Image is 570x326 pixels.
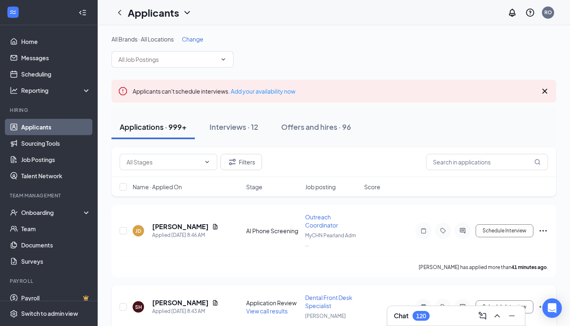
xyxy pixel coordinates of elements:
[10,107,89,114] div: Hiring
[221,154,262,170] button: Filter Filters
[305,213,338,229] span: Outreach Coordinator
[118,55,217,64] input: All Job Postings
[182,8,192,18] svg: ChevronDown
[507,8,517,18] svg: Notifications
[505,309,518,322] button: Minimize
[492,311,502,321] svg: ChevronUp
[438,228,448,234] svg: Tag
[21,151,91,168] a: Job Postings
[152,298,209,307] h5: [PERSON_NAME]
[426,154,548,170] input: Search in applications
[204,159,210,165] svg: ChevronDown
[438,304,448,310] svg: Tag
[152,231,218,239] div: Applied [DATE] 8:46 AM
[538,302,548,312] svg: Ellipses
[212,223,218,230] svg: Document
[534,159,541,165] svg: MagnifyingGlass
[246,183,262,191] span: Stage
[231,88,295,95] a: Add your availability now
[10,86,18,94] svg: Analysis
[21,310,78,318] div: Switch to admin view
[491,309,504,322] button: ChevronUp
[305,313,346,319] span: [PERSON_NAME]
[476,309,489,322] button: ComposeMessage
[21,119,91,135] a: Applicants
[542,298,562,318] div: Open Intercom Messenger
[394,311,408,320] h3: Chat
[525,8,535,18] svg: QuestionInfo
[10,310,18,318] svg: Settings
[9,8,17,16] svg: WorkstreamLogo
[152,222,209,231] h5: [PERSON_NAME]
[210,122,258,132] div: Interviews · 12
[10,208,18,217] svg: UserCheck
[419,304,428,310] svg: ActiveNote
[416,313,426,319] div: 120
[79,9,87,17] svg: Collapse
[21,237,91,253] a: Documents
[305,294,352,309] span: Dental Front Desk Specialist
[212,300,218,306] svg: Document
[458,228,467,234] svg: ActiveChat
[133,88,295,95] span: Applicants can't schedule interviews.
[458,304,467,310] svg: ActiveChat
[540,86,550,96] svg: Cross
[21,50,91,66] a: Messages
[120,122,187,132] div: Applications · 999+
[115,8,124,18] svg: ChevronLeft
[21,33,91,50] a: Home
[133,183,182,191] span: Name · Applied On
[111,35,174,43] span: All Brands · All Locations
[152,307,218,315] div: Applied [DATE] 8:43 AM
[511,264,547,270] b: 41 minutes ago
[135,228,141,234] div: JD
[21,208,84,217] div: Onboarding
[128,6,179,20] h1: Applicants
[127,158,201,166] input: All Stages
[246,299,300,307] div: Application Review
[476,224,533,237] button: Schedule Interview
[21,168,91,184] a: Talent Network
[246,227,300,235] div: AI Phone Screening
[544,9,552,16] div: RO
[182,35,203,43] span: Change
[246,307,288,315] span: View call results
[478,311,487,321] svg: ComposeMessage
[281,122,351,132] div: Offers and hires · 96
[21,221,91,237] a: Team
[21,135,91,151] a: Sourcing Tools
[507,311,517,321] svg: Minimize
[305,232,356,247] span: MyCHN Pearland Adm ...
[118,86,128,96] svg: Error
[227,157,237,167] svg: Filter
[135,304,142,311] div: SH
[419,228,428,234] svg: Note
[305,183,336,191] span: Job posting
[476,300,533,313] button: Schedule Interview
[10,192,89,199] div: Team Management
[21,290,91,306] a: PayrollCrown
[220,56,227,63] svg: ChevronDown
[364,183,380,191] span: Score
[419,264,548,271] p: [PERSON_NAME] has applied more than .
[10,278,89,284] div: Payroll
[21,66,91,82] a: Scheduling
[538,226,548,236] svg: Ellipses
[21,253,91,269] a: Surveys
[21,86,91,94] div: Reporting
